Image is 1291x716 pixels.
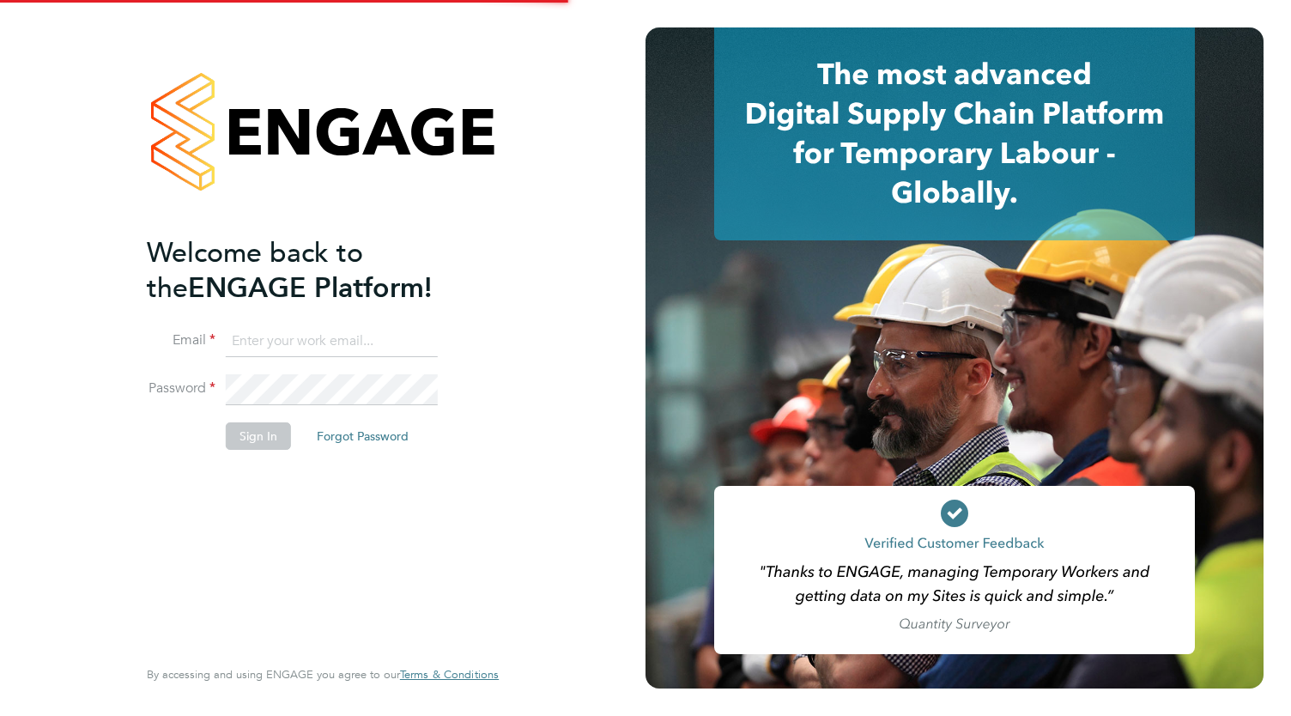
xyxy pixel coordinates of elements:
label: Email [147,331,215,349]
span: Terms & Conditions [400,667,499,682]
span: By accessing and using ENGAGE you agree to our [147,667,499,682]
button: Forgot Password [303,422,422,450]
input: Enter your work email... [226,326,438,357]
span: Welcome back to the [147,236,363,305]
a: Terms & Conditions [400,668,499,682]
button: Sign In [226,422,291,450]
label: Password [147,379,215,397]
h2: ENGAGE Platform! [147,235,482,306]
